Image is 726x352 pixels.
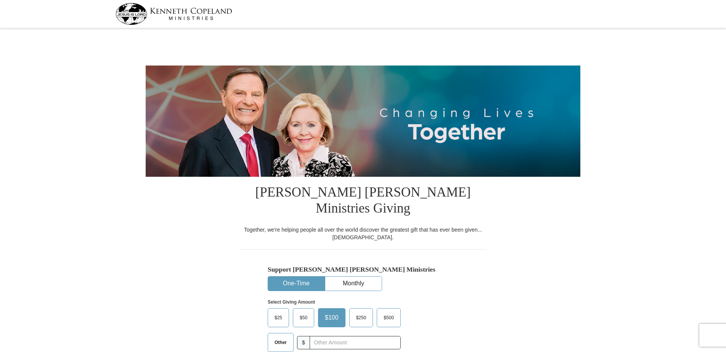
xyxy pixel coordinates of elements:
span: Other [271,337,291,348]
span: $25 [271,312,286,323]
h1: [PERSON_NAME] [PERSON_NAME] Ministries Giving [239,177,487,226]
img: kcm-header-logo.svg [116,3,232,25]
div: Together, we're helping people all over the world discover the greatest gift that has ever been g... [239,226,487,241]
strong: Select Giving Amount [268,299,315,305]
h5: Support [PERSON_NAME] [PERSON_NAME] Ministries [268,266,458,274]
button: One-Time [268,277,324,291]
span: $50 [296,312,311,323]
span: $500 [380,312,398,323]
button: Monthly [325,277,382,291]
input: Other Amount [310,336,401,349]
span: $250 [352,312,370,323]
span: $100 [321,312,342,323]
span: $ [297,336,310,349]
